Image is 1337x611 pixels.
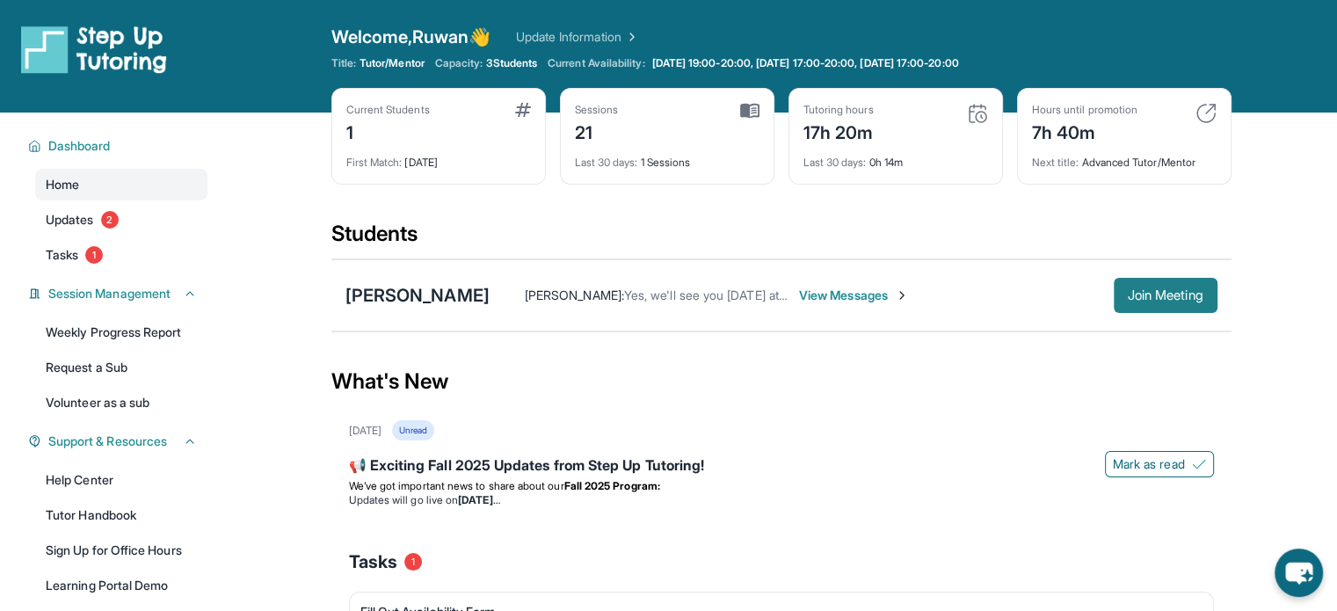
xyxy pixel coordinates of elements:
[575,117,619,145] div: 21
[1032,103,1137,117] div: Hours until promotion
[516,28,639,46] a: Update Information
[548,56,644,70] span: Current Availability:
[48,433,167,450] span: Support & Resources
[41,285,197,302] button: Session Management
[41,433,197,450] button: Support & Resources
[345,283,490,308] div: [PERSON_NAME]
[1032,145,1217,170] div: Advanced Tutor/Mentor
[35,387,207,418] a: Volunteer as a sub
[21,25,167,74] img: logo
[35,570,207,601] a: Learning Portal Demo
[564,479,660,492] strong: Fall 2025 Program:
[525,287,624,302] span: [PERSON_NAME] :
[1195,103,1217,124] img: card
[35,499,207,531] a: Tutor Handbook
[799,287,909,304] span: View Messages
[515,103,531,117] img: card
[349,455,1214,479] div: 📢 Exciting Fall 2025 Updates from Step Up Tutoring!
[346,103,430,117] div: Current Students
[1275,549,1323,597] button: chat-button
[346,156,403,169] span: First Match :
[404,553,422,571] span: 1
[85,246,103,264] span: 1
[41,137,197,155] button: Dashboard
[331,220,1232,258] div: Students
[35,352,207,383] a: Request a Sub
[649,56,963,70] a: [DATE] 19:00-20:00, [DATE] 17:00-20:00, [DATE] 17:00-20:00
[740,103,759,119] img: card
[35,316,207,348] a: Weekly Progress Report
[1128,290,1203,301] span: Join Meeting
[1032,156,1079,169] span: Next title :
[349,424,381,438] div: [DATE]
[35,464,207,496] a: Help Center
[621,28,639,46] img: Chevron Right
[349,549,397,574] span: Tasks
[1113,455,1185,473] span: Mark as read
[346,117,430,145] div: 1
[575,145,759,170] div: 1 Sessions
[46,176,79,193] span: Home
[895,288,909,302] img: Chevron-Right
[1192,457,1206,471] img: Mark as read
[392,420,434,440] div: Unread
[331,25,491,49] span: Welcome, Ruwan 👋
[331,56,356,70] span: Title:
[486,56,537,70] span: 3 Students
[803,156,867,169] span: Last 30 days :
[349,493,1214,507] li: Updates will go live on
[652,56,959,70] span: [DATE] 19:00-20:00, [DATE] 17:00-20:00, [DATE] 17:00-20:00
[458,493,499,506] strong: [DATE]
[575,156,638,169] span: Last 30 days :
[35,169,207,200] a: Home
[331,343,1232,420] div: What's New
[35,239,207,271] a: Tasks1
[435,56,483,70] span: Capacity:
[360,56,425,70] span: Tutor/Mentor
[1114,278,1217,313] button: Join Meeting
[48,285,171,302] span: Session Management
[575,103,619,117] div: Sessions
[46,211,94,229] span: Updates
[803,117,874,145] div: 17h 20m
[1032,117,1137,145] div: 7h 40m
[803,103,874,117] div: Tutoring hours
[46,246,78,264] span: Tasks
[346,145,531,170] div: [DATE]
[48,137,111,155] span: Dashboard
[349,479,564,492] span: We’ve got important news to share about our
[624,287,926,302] span: Yes, we'll see you [DATE] at 6pm. Thank you so much!
[1105,451,1214,477] button: Mark as read
[35,535,207,566] a: Sign Up for Office Hours
[803,145,988,170] div: 0h 14m
[35,204,207,236] a: Updates2
[967,103,988,124] img: card
[101,211,119,229] span: 2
